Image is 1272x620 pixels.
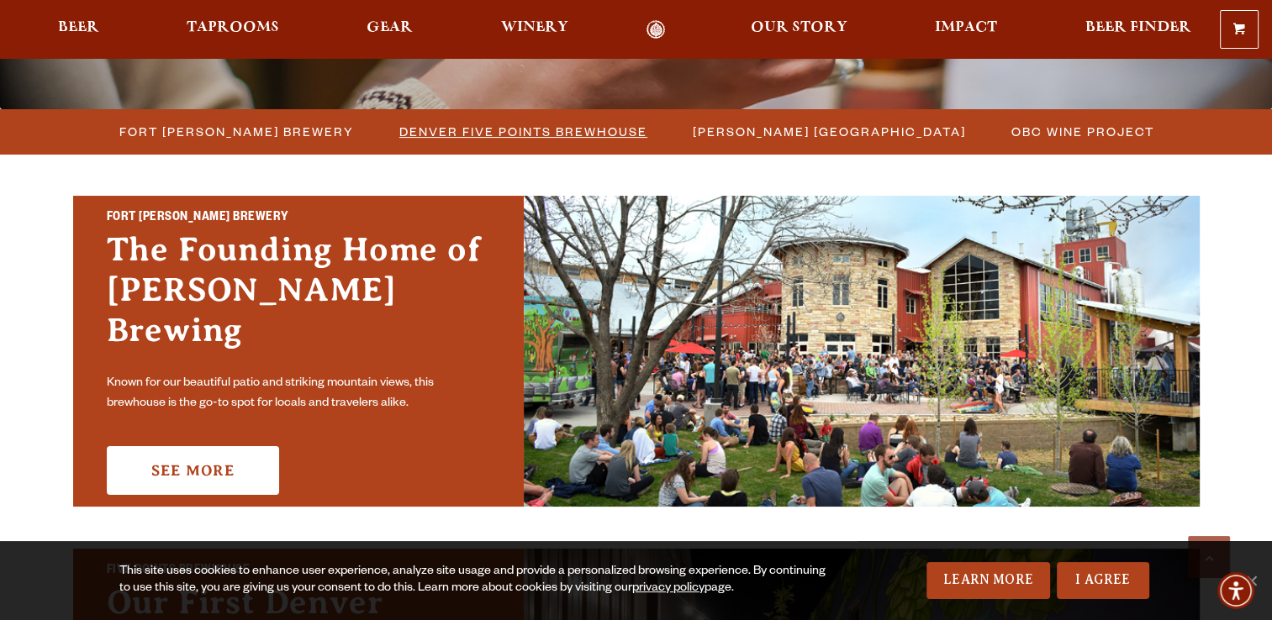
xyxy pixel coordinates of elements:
[501,21,568,34] span: Winery
[935,21,997,34] span: Impact
[740,20,858,39] a: Our Story
[1217,572,1254,609] div: Accessibility Menu
[399,119,647,144] span: Denver Five Points Brewhouse
[107,374,490,414] p: Known for our beautiful patio and striking mountain views, this brewhouse is the go-to spot for l...
[1188,536,1230,578] a: Scroll to top
[524,196,1200,507] img: Fort Collins Brewery & Taproom'
[490,20,579,39] a: Winery
[107,208,490,229] h2: Fort [PERSON_NAME] Brewery
[107,446,279,495] a: See More
[625,20,688,39] a: Odell Home
[119,119,354,144] span: Fort [PERSON_NAME] Brewery
[109,119,362,144] a: Fort [PERSON_NAME] Brewery
[187,21,279,34] span: Taprooms
[58,21,99,34] span: Beer
[47,20,110,39] a: Beer
[107,229,490,367] h3: The Founding Home of [PERSON_NAME] Brewing
[1001,119,1163,144] a: OBC Wine Project
[1074,20,1201,39] a: Beer Finder
[1057,562,1149,599] a: I Agree
[119,564,832,597] div: This site uses cookies to enhance user experience, analyze site usage and provide a personalized ...
[693,119,966,144] span: [PERSON_NAME] [GEOGRAPHIC_DATA]
[926,562,1050,599] a: Learn More
[751,21,847,34] span: Our Story
[1011,119,1154,144] span: OBC Wine Project
[367,21,413,34] span: Gear
[632,582,705,596] a: privacy policy
[176,20,290,39] a: Taprooms
[1085,21,1190,34] span: Beer Finder
[683,119,974,144] a: [PERSON_NAME] [GEOGRAPHIC_DATA]
[924,20,1008,39] a: Impact
[356,20,424,39] a: Gear
[389,119,656,144] a: Denver Five Points Brewhouse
